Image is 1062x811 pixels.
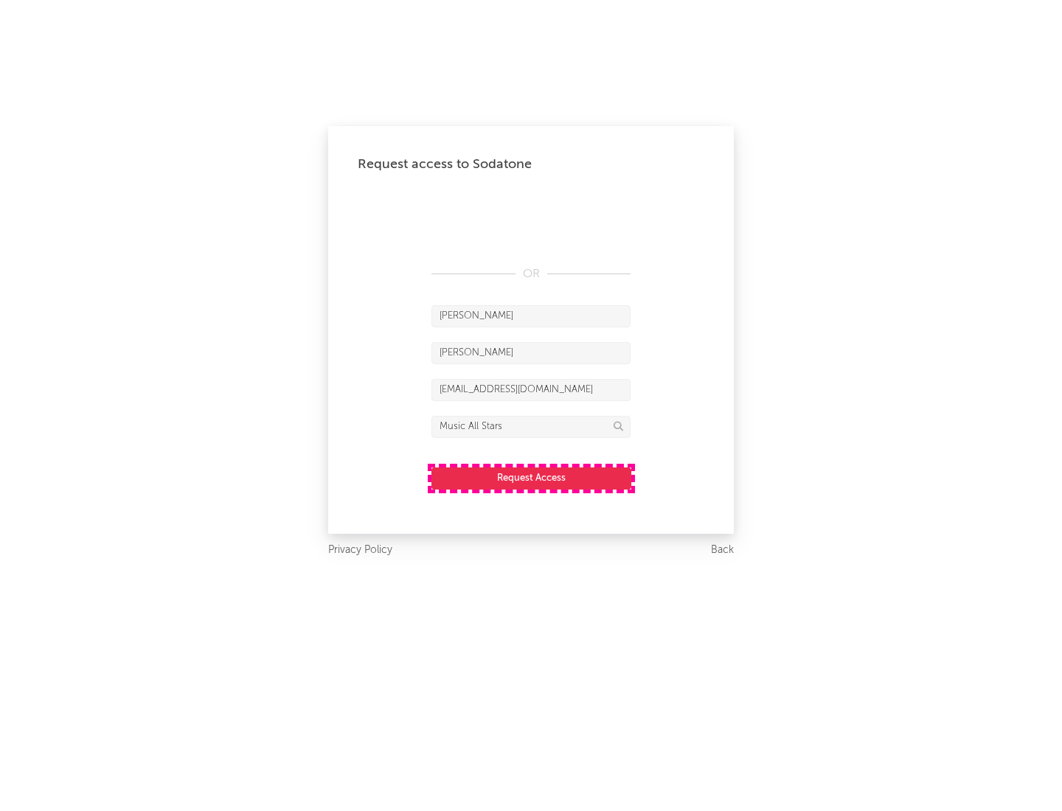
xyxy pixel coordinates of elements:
button: Request Access [431,467,631,490]
input: Last Name [431,342,631,364]
a: Back [711,541,734,560]
input: First Name [431,305,631,327]
input: Division [431,416,631,438]
div: OR [431,265,631,283]
input: Email [431,379,631,401]
a: Privacy Policy [328,541,392,560]
div: Request access to Sodatone [358,156,704,173]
